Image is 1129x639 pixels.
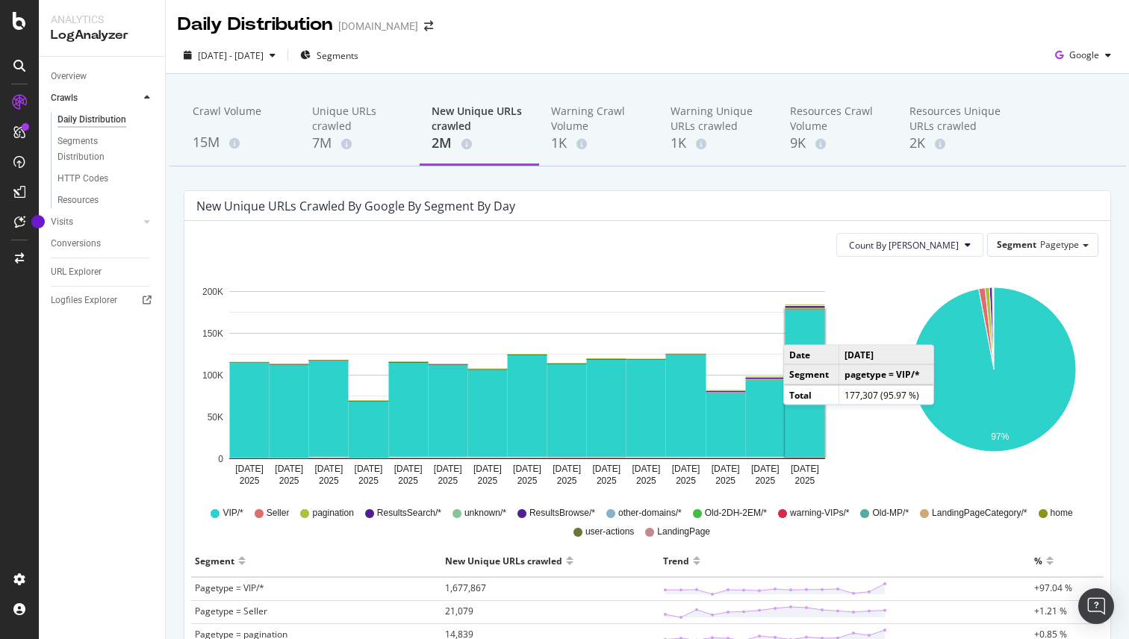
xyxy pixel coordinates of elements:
[57,193,99,208] div: Resources
[849,239,959,252] span: Count By Day
[1078,588,1114,624] div: Open Intercom Messenger
[223,507,243,520] span: VIP/*
[839,384,933,404] td: 177,307 (95.97 %)
[319,476,339,486] text: 2025
[57,171,155,187] a: HTTP Codes
[51,27,153,44] div: LogAnalyzer
[51,236,155,252] a: Conversions
[991,431,1009,442] text: 97%
[791,464,819,474] text: [DATE]
[57,112,155,128] a: Daily Distribution
[438,476,458,486] text: 2025
[909,104,1005,134] div: Resources Unique URLs crawled
[1034,582,1072,594] span: +97.04 %
[51,264,155,280] a: URL Explorer
[202,370,223,381] text: 100K
[553,464,581,474] text: [DATE]
[51,90,140,106] a: Crawls
[338,19,418,34] div: [DOMAIN_NAME]
[57,134,155,165] a: Segments Distribution
[314,464,343,474] text: [DATE]
[784,384,839,404] td: Total
[51,214,140,230] a: Visits
[432,134,527,153] div: 2M
[557,476,577,486] text: 2025
[705,507,767,520] span: Old-2DH-2EM/*
[235,464,264,474] text: [DATE]
[671,104,766,134] div: Warning Unique URLs crawled
[551,104,647,134] div: Warning Crawl Volume
[394,464,423,474] text: [DATE]
[195,549,234,573] div: Segment
[57,134,140,165] div: Segments Distribution
[790,507,849,520] span: warning-VIPs/*
[240,476,260,486] text: 2025
[1069,49,1099,61] span: Google
[312,507,353,520] span: pagination
[445,582,486,594] span: 1,677,867
[997,238,1036,251] span: Segment
[784,346,839,365] td: Date
[632,464,661,474] text: [DATE]
[196,199,515,213] div: New Unique URLs crawled by google by Segment by Day
[663,549,689,573] div: Trend
[202,328,223,339] text: 150K
[790,104,886,134] div: Resources Crawl Volume
[909,134,1005,153] div: 2K
[513,464,541,474] text: [DATE]
[208,412,223,423] text: 50K
[31,215,45,228] div: Tooltip anchor
[51,12,153,27] div: Analytics
[715,476,735,486] text: 2025
[355,464,383,474] text: [DATE]
[932,507,1027,520] span: LandingPageCategory/*
[671,134,766,153] div: 1K
[193,133,288,152] div: 15M
[657,526,710,538] span: LandingPage
[275,464,303,474] text: [DATE]
[312,134,408,153] div: 7M
[676,476,696,486] text: 2025
[839,346,933,365] td: [DATE]
[1051,507,1073,520] span: home
[585,526,634,538] span: user-actions
[51,90,78,106] div: Crawls
[529,507,595,520] span: ResultsBrowse/*
[178,43,282,67] button: [DATE] - [DATE]
[1040,238,1079,251] span: Pagetype
[196,269,859,493] svg: A chart.
[636,476,656,486] text: 2025
[193,104,288,132] div: Crawl Volume
[755,476,775,486] text: 2025
[51,293,155,308] a: Logfiles Explorer
[279,476,299,486] text: 2025
[312,104,408,134] div: Unique URLs crawled
[195,582,264,594] span: Pagetype = VIP/*
[434,464,462,474] text: [DATE]
[890,269,1096,493] svg: A chart.
[1034,605,1067,617] span: +1.21 %
[836,233,983,257] button: Count By [PERSON_NAME]
[267,507,290,520] span: Seller
[57,112,126,128] div: Daily Distribution
[432,104,527,134] div: New Unique URLs crawled
[51,236,101,252] div: Conversions
[51,69,155,84] a: Overview
[377,507,441,520] span: ResultsSearch/*
[618,507,682,520] span: other-domains/*
[751,464,780,474] text: [DATE]
[597,476,617,486] text: 2025
[202,287,223,297] text: 200K
[57,171,108,187] div: HTTP Codes
[517,476,538,486] text: 2025
[839,364,933,384] td: pagetype = VIP/*
[51,69,87,84] div: Overview
[473,464,502,474] text: [DATE]
[218,454,223,464] text: 0
[57,193,155,208] a: Resources
[294,43,364,67] button: Segments
[672,464,700,474] text: [DATE]
[790,134,886,153] div: 9K
[358,476,379,486] text: 2025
